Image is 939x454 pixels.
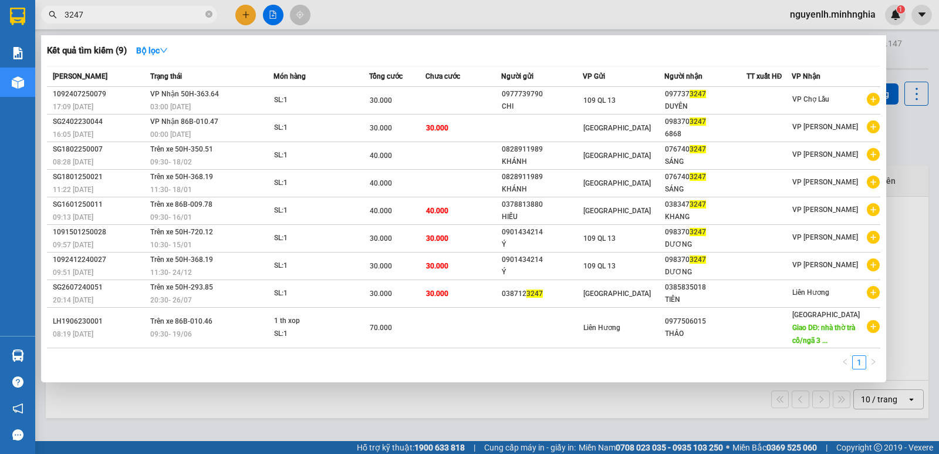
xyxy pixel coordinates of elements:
[274,260,362,273] div: SL: 1
[370,179,392,187] span: 40.000
[274,204,362,217] div: SL: 1
[867,258,880,271] span: plus-circle
[53,296,93,304] span: 20:14 [DATE]
[792,123,858,131] span: VP [PERSON_NAME]
[792,261,858,269] span: VP [PERSON_NAME]
[370,290,392,298] span: 30.000
[583,324,620,332] span: Liên Hương
[583,179,651,187] span: [GEOGRAPHIC_DATA]
[53,130,93,139] span: 16:05 [DATE]
[583,72,605,80] span: VP Gửi
[665,315,745,328] div: 0977506015
[53,226,147,238] div: 1091501250028
[583,234,616,243] span: 109 QL 13
[369,72,403,80] span: Tổng cước
[12,429,23,440] span: message
[274,177,362,190] div: SL: 1
[583,152,651,160] span: [GEOGRAPHIC_DATA]
[690,200,706,208] span: 3247
[502,288,582,300] div: 038712
[583,262,616,270] span: 109 QL 13
[792,72,820,80] span: VP Nhận
[53,254,147,266] div: 1092412240027
[150,255,213,264] span: Trên xe 50H-368.19
[53,241,93,249] span: 09:57 [DATE]
[150,90,219,98] span: VP Nhận 50H-363.64
[370,262,392,270] span: 30.000
[665,294,745,306] div: TIÊN
[150,283,213,291] span: Trên xe 50H-293.85
[502,199,582,211] div: 0378813880
[205,9,212,21] span: close-circle
[866,355,880,369] li: Next Page
[867,231,880,244] span: plus-circle
[150,117,218,126] span: VP Nhận 86B-010.47
[150,228,213,236] span: Trên xe 50H-720.12
[274,149,362,162] div: SL: 1
[49,11,57,19] span: search
[502,143,582,156] div: 0828911989
[665,156,745,168] div: SÁNG
[665,281,745,294] div: 0385835018
[53,186,93,194] span: 11:22 [DATE]
[838,355,852,369] button: left
[273,72,306,80] span: Món hàng
[690,228,706,236] span: 3247
[583,207,651,215] span: [GEOGRAPHIC_DATA]
[65,8,203,21] input: Tìm tên, số ĐT hoặc mã đơn
[53,72,107,80] span: [PERSON_NAME]
[150,296,192,304] span: 20:30 - 26/07
[665,328,745,340] div: THẢO
[867,148,880,161] span: plus-circle
[838,355,852,369] li: Previous Page
[370,124,392,132] span: 30.000
[583,124,651,132] span: [GEOGRAPHIC_DATA]
[274,94,362,107] div: SL: 1
[150,158,192,166] span: 09:30 - 18/02
[127,41,177,60] button: Bộ lọcdown
[150,173,213,181] span: Trên xe 50H-368.19
[664,72,702,80] span: Người nhận
[426,262,448,270] span: 30.000
[136,46,168,55] strong: Bộ lọc
[150,330,192,338] span: 09:30 - 19/06
[53,315,147,328] div: LH1906230001
[53,116,147,128] div: SG2402230044
[160,46,168,55] span: down
[842,358,849,365] span: left
[53,143,147,156] div: SG1802250007
[867,286,880,299] span: plus-circle
[792,95,829,103] span: VP Chợ Lầu
[502,156,582,168] div: KHÁNH
[665,211,745,223] div: KHANG
[12,76,24,89] img: warehouse-icon
[502,266,582,278] div: Ý
[792,178,858,186] span: VP [PERSON_NAME]
[150,200,212,208] span: Trên xe 86B-009.78
[274,287,362,300] div: SL: 1
[12,376,23,388] span: question-circle
[665,171,745,183] div: 076740
[150,317,212,325] span: Trên xe 86B-010.46
[502,226,582,238] div: 0901434214
[526,290,543,298] span: 3247
[501,72,533,80] span: Người gửi
[583,290,651,298] span: [GEOGRAPHIC_DATA]
[792,311,860,319] span: [GEOGRAPHIC_DATA]
[150,268,192,277] span: 11:30 - 24/12
[53,268,93,277] span: 09:51 [DATE]
[12,349,24,362] img: warehouse-icon
[747,72,782,80] span: TT xuất HĐ
[53,171,147,183] div: SG1801250021
[53,158,93,166] span: 08:28 [DATE]
[690,90,706,98] span: 3247
[150,130,191,139] span: 00:00 [DATE]
[690,255,706,264] span: 3247
[150,213,192,221] span: 09:30 - 16/01
[12,403,23,414] span: notification
[866,355,880,369] button: right
[426,124,448,132] span: 30.000
[274,122,362,134] div: SL: 1
[665,226,745,238] div: 098370
[502,238,582,251] div: Ý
